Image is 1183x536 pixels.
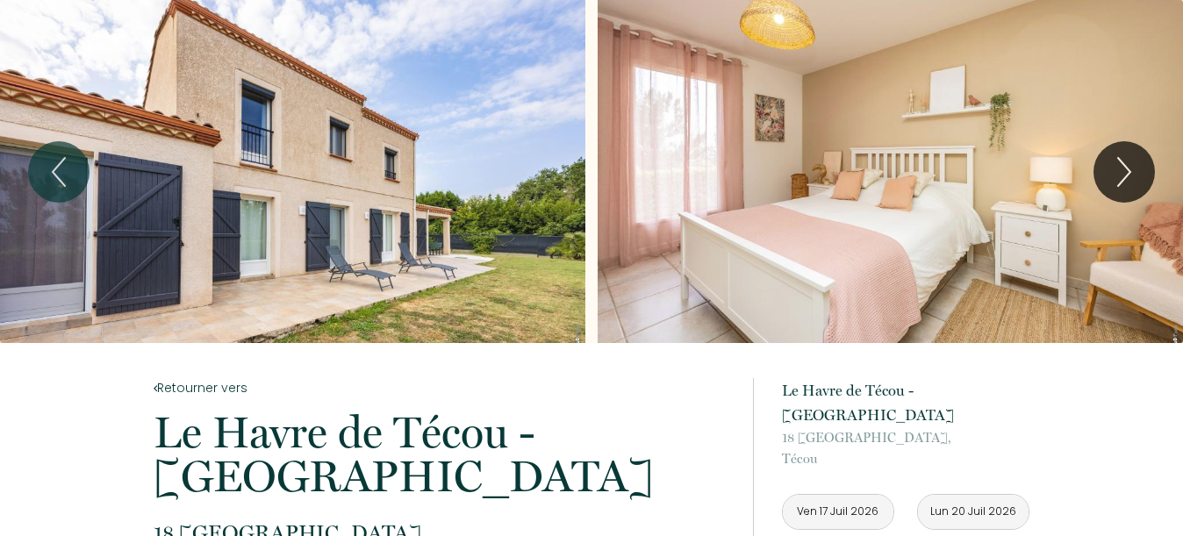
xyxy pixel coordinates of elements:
span: 18 [GEOGRAPHIC_DATA], [782,427,1029,448]
input: Départ [918,495,1029,529]
button: Next [1093,141,1155,203]
p: Le Havre de Técou - [GEOGRAPHIC_DATA] [154,411,729,498]
input: Arrivée [783,495,893,529]
p: Le Havre de Técou - [GEOGRAPHIC_DATA] [782,378,1029,427]
button: Previous [28,141,90,203]
a: Retourner vers [154,378,729,397]
p: Técou [782,427,1029,469]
